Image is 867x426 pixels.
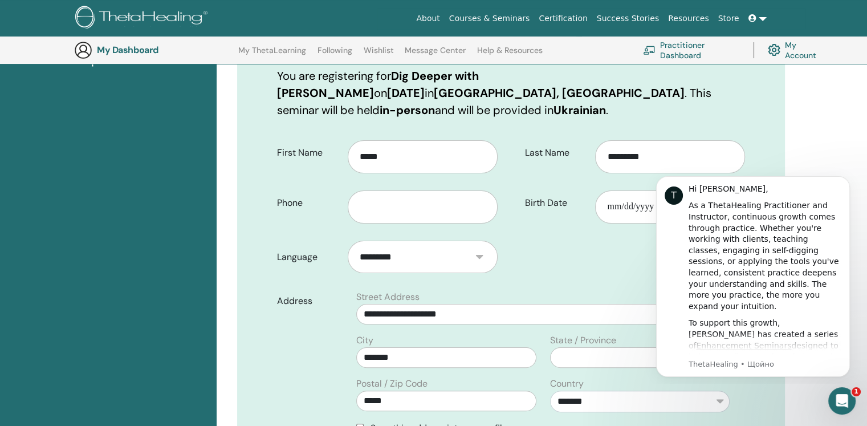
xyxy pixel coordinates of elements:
[380,103,435,117] b: in-person
[714,8,744,29] a: Store
[852,387,861,396] span: 1
[516,142,596,164] label: Last Name
[238,46,306,64] a: My ThetaLearning
[58,175,153,184] a: Enhancement Seminars
[50,193,202,204] p: Message from ThetaHealing, sent Щойно
[639,166,867,384] iframe: Intercom notifications повідомлення
[356,334,373,347] label: City
[277,67,745,119] p: You are registering for on in . This seminar will be held and will be provided in .
[768,41,780,59] img: cog.svg
[664,8,714,29] a: Resources
[643,38,739,63] a: Practitioner Dashboard
[445,8,535,29] a: Courses & Seminars
[387,86,425,100] b: [DATE]
[75,6,211,31] img: logo.png
[768,38,825,63] a: My Account
[405,46,466,64] a: Message Center
[828,387,856,415] iframe: Intercom live chat
[318,46,352,64] a: Following
[268,142,348,164] label: First Name
[534,8,592,29] a: Certification
[553,103,606,117] b: Ukrainian
[643,46,656,55] img: chalkboard-teacher.svg
[74,41,92,59] img: generic-user-icon.jpg
[356,290,420,304] label: Street Address
[97,44,211,55] h3: My Dashboard
[412,8,444,29] a: About
[516,192,596,214] label: Birth Date
[550,377,584,391] label: Country
[434,86,685,100] b: [GEOGRAPHIC_DATA], [GEOGRAPHIC_DATA]
[50,152,202,275] div: To support this growth, [PERSON_NAME] has created a series of designed to help you refine your kn...
[268,246,348,268] label: Language
[592,8,664,29] a: Success Stories
[268,192,348,214] label: Phone
[364,46,394,64] a: Wishlist
[550,334,616,347] label: State / Province
[268,290,349,312] label: Address
[477,46,543,64] a: Help & Resources
[277,68,479,100] b: Dig Deeper with [PERSON_NAME]
[356,377,428,391] label: Postal / Zip Code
